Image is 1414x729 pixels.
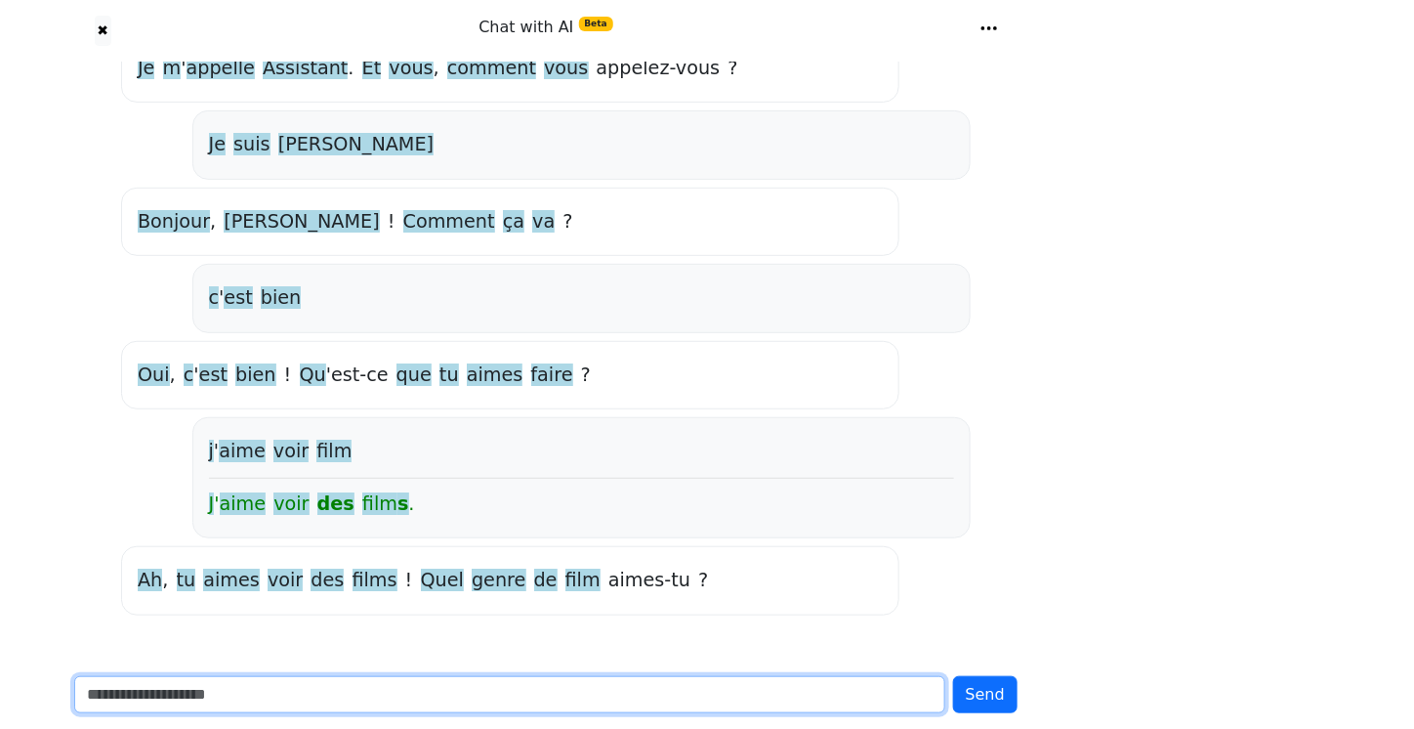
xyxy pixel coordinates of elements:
[503,210,524,235] span: ça
[209,133,226,157] span: Je
[184,364,194,388] span: c
[966,685,1005,704] span: Send
[209,493,215,517] span: J
[472,569,525,593] span: genre
[698,569,708,593] span: ?
[224,286,252,311] span: est
[177,569,196,593] span: tu
[478,18,612,36] span: Chat with AI
[181,57,186,81] span: '
[597,57,721,81] span: appelez-vous
[388,210,395,235] span: !
[467,364,523,388] span: aimes
[214,440,219,464] span: '
[214,493,219,517] span: '
[563,210,573,235] span: ?
[261,286,301,311] span: bien
[348,57,353,81] span: .
[396,364,432,388] span: que
[224,210,379,235] span: [PERSON_NAME]
[95,16,111,46] button: ✖
[219,286,224,311] span: '
[138,57,154,81] span: Je
[353,569,397,593] span: films
[187,57,255,81] span: appelle
[581,364,591,388] span: ?
[447,57,536,81] span: comment
[534,569,558,593] span: de
[268,569,303,593] span: voir
[220,493,267,517] span: aime
[278,133,434,157] span: [PERSON_NAME]
[316,440,352,464] span: film
[263,57,348,81] span: Assistant
[531,364,573,388] span: faire
[193,364,198,388] span: '
[233,133,270,157] span: suis
[421,569,464,593] span: Quel
[953,676,1018,713] button: Send
[434,57,439,81] span: ,
[565,569,601,593] span: film
[403,210,495,235] span: Comment
[397,493,408,517] span: s
[362,493,397,517] span: film
[317,493,354,517] span: des
[209,440,214,464] span: j
[273,493,309,517] span: voir
[219,440,266,464] span: aime
[728,57,738,81] span: ?
[389,57,433,81] span: vous
[170,364,176,388] span: ,
[162,569,168,593] span: ,
[439,364,459,388] span: tu
[311,569,344,593] span: des
[409,493,415,517] span: .
[532,210,555,235] span: va
[405,569,413,593] span: !
[203,569,260,593] span: aimes
[210,210,216,235] span: ,
[273,440,309,464] span: voir
[331,364,389,388] span: est-ce
[326,364,331,388] span: '
[235,364,275,388] span: bien
[579,17,613,31] span: Beta
[138,569,162,593] span: Ah
[209,286,220,311] span: c
[163,57,182,81] span: m
[300,364,326,388] span: Qu
[199,364,228,388] span: est
[138,364,170,388] span: Oui
[362,57,382,81] span: Et
[608,569,690,593] span: aimes-tu
[284,364,292,388] span: !
[138,210,210,235] span: Bonjour
[544,57,588,81] span: vous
